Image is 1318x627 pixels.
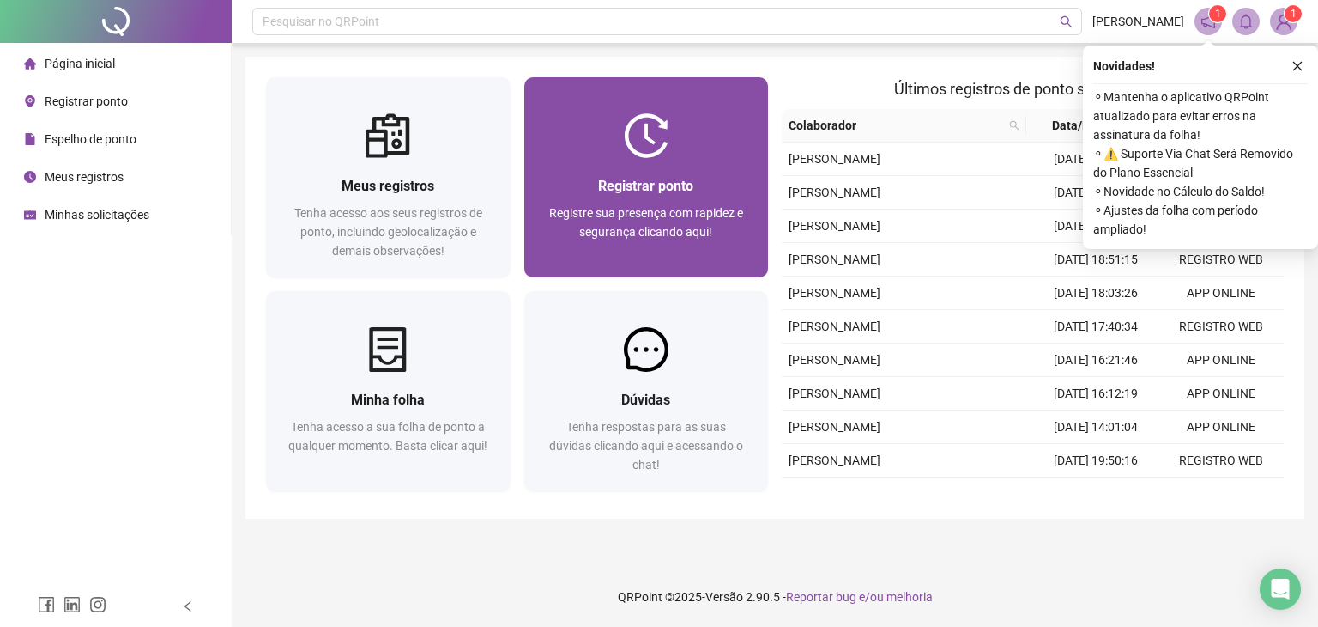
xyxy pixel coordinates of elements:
td: APP ONLINE [1158,411,1284,444]
td: [DATE] 18:51:15 [1033,243,1158,277]
td: [DATE] 12:41:25 [1033,143,1158,176]
td: [DATE] 19:50:16 [1033,444,1158,478]
td: [DATE] 14:01:04 [1033,411,1158,444]
td: [DATE] 16:21:46 [1033,344,1158,377]
span: Tenha respostas para as suas dúvidas clicando aqui e acessando o chat! [549,420,743,472]
span: [PERSON_NAME] [789,253,880,266]
td: [DATE] 17:40:34 [1033,310,1158,344]
td: REGISTRO WEB [1158,444,1284,478]
td: [DATE] 19:48:52 [1033,176,1158,210]
span: Data/Hora [1033,116,1128,135]
td: APP ONLINE [1158,478,1284,511]
span: [PERSON_NAME] [789,454,880,467]
span: Tenha acesso a sua folha de ponto a qualquer momento. Basta clicar aqui! [288,420,487,453]
span: Meus registros [45,170,124,184]
span: Colaborador [789,116,1002,135]
span: [PERSON_NAME] [1092,12,1184,31]
div: Open Intercom Messenger [1260,569,1301,610]
td: APP ONLINE [1158,344,1284,377]
span: [PERSON_NAME] [789,286,880,300]
sup: 1 [1209,5,1226,22]
span: Registre sua presença com rapidez e segurança clicando aqui! [549,206,743,239]
span: ⚬ ⚠️ Suporte Via Chat Será Removido do Plano Essencial [1093,144,1308,182]
span: Tenha acesso aos seus registros de ponto, incluindo geolocalização e demais observações! [294,206,482,258]
sup: Atualize o seu contato no menu Meus Dados [1285,5,1302,22]
td: REGISTRO WEB [1158,243,1284,277]
img: 85476 [1271,9,1297,34]
span: 1 [1291,8,1297,20]
td: [DATE] 19:05:43 [1033,478,1158,511]
span: file [24,133,36,145]
a: Minha folhaTenha acesso a sua folha de ponto a qualquer momento. Basta clicar aqui! [266,291,511,491]
td: [DATE] 18:03:26 [1033,277,1158,310]
span: [PERSON_NAME] [789,219,880,233]
td: REGISTRO WEB [1158,310,1284,344]
span: search [1009,120,1019,131]
span: [PERSON_NAME] [789,152,880,166]
span: linkedin [63,596,81,613]
span: environment [24,95,36,107]
a: Registrar pontoRegistre sua presença com rapidez e segurança clicando aqui! [524,77,769,277]
td: APP ONLINE [1158,277,1284,310]
span: 1 [1215,8,1221,20]
span: Novidades ! [1093,57,1155,76]
span: Minha folha [351,392,425,408]
span: Página inicial [45,57,115,70]
span: instagram [89,596,106,613]
span: search [1060,15,1073,28]
span: clock-circle [24,171,36,183]
span: home [24,58,36,70]
span: ⚬ Mantenha o aplicativo QRPoint atualizado para evitar erros na assinatura da folha! [1093,88,1308,144]
footer: QRPoint © 2025 - 2.90.5 - [232,567,1318,627]
span: notification [1200,14,1216,29]
td: [DATE] 19:01:45 [1033,210,1158,243]
span: [PERSON_NAME] [789,353,880,367]
span: [PERSON_NAME] [789,320,880,333]
span: Registrar ponto [598,178,693,194]
span: close [1291,60,1303,72]
span: search [1006,113,1023,138]
span: schedule [24,209,36,221]
a: Meus registrosTenha acesso aos seus registros de ponto, incluindo geolocalização e demais observa... [266,77,511,277]
td: APP ONLINE [1158,377,1284,411]
span: [PERSON_NAME] [789,420,880,434]
span: Registrar ponto [45,94,128,108]
span: left [182,600,194,612]
span: Dúvidas [621,392,670,408]
span: facebook [38,596,55,613]
span: [PERSON_NAME] [789,186,880,199]
span: ⚬ Ajustes da folha com período ampliado! [1093,201,1308,239]
th: Data/Hora [1026,109,1148,143]
span: [PERSON_NAME] [789,387,880,400]
td: [DATE] 16:12:19 [1033,377,1158,411]
span: ⚬ Novidade no Cálculo do Saldo! [1093,182,1308,201]
span: bell [1238,14,1254,29]
span: Meus registros [342,178,434,194]
span: Versão [705,590,743,604]
span: Reportar bug e/ou melhoria [786,590,933,604]
span: Espelho de ponto [45,132,136,146]
a: DúvidasTenha respostas para as suas dúvidas clicando aqui e acessando o chat! [524,291,769,491]
span: Últimos registros de ponto sincronizados [894,80,1171,98]
span: Minhas solicitações [45,208,149,222]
